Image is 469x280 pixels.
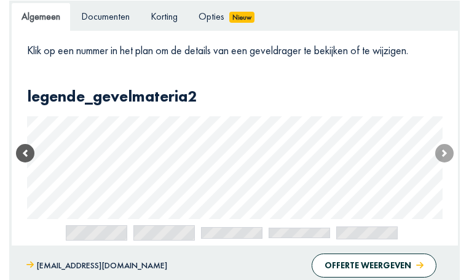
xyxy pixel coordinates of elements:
span: Documenten [81,10,130,23]
p: Klik op een nummer in het plan om de details van een geveldrager te bekijken of te wijzigen. [27,43,443,57]
ul: Tabs [11,2,458,31]
span: Nieuw [229,12,254,23]
a: [EMAIL_ADDRESS][DOMAIN_NAME] [26,258,167,273]
span: Korting [151,10,178,23]
button: Offerte weergeven [312,254,436,278]
span: Algemeen [22,10,60,23]
span: Opties [199,10,224,23]
h1: legende_gevelmateria2 [27,87,443,108]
